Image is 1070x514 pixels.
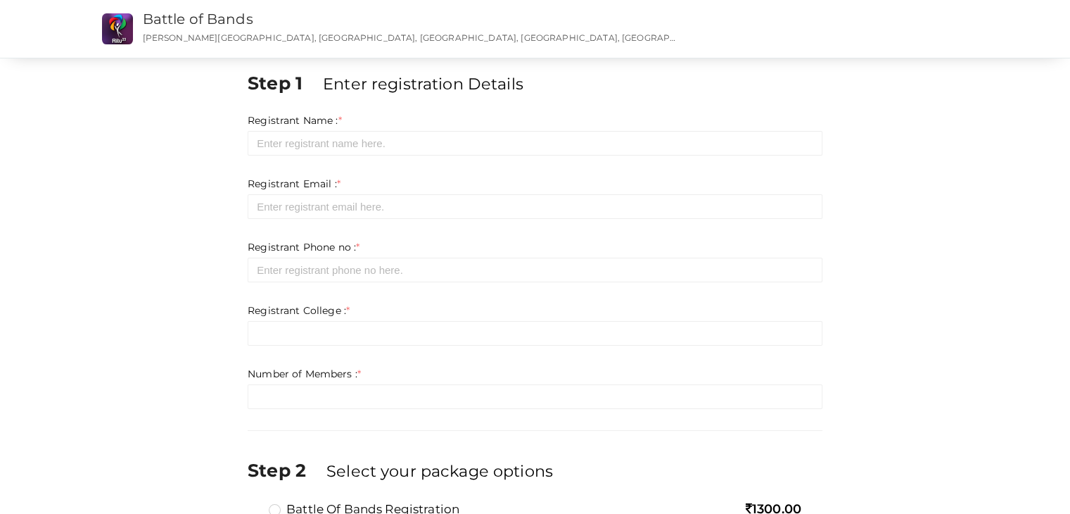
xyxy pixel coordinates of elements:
[143,11,253,27] a: Battle of Bands
[248,113,342,127] label: Registrant Name :
[143,32,678,44] p: [PERSON_NAME][GEOGRAPHIC_DATA], [GEOGRAPHIC_DATA], [GEOGRAPHIC_DATA], [GEOGRAPHIC_DATA], [GEOGRAP...
[248,258,822,282] input: Enter registrant phone no here.
[248,458,324,483] label: Step 2
[248,177,340,191] label: Registrant Email :
[248,240,359,254] label: Registrant Phone no :
[323,73,523,95] label: Enter registration Details
[102,13,133,44] img: KWHZBLVY_small.png
[326,460,553,482] label: Select your package options
[248,194,822,219] input: Enter registrant email here.
[248,303,350,318] label: Registrant College :
[248,367,361,381] label: Number of Members :
[248,70,320,96] label: Step 1
[248,131,822,156] input: Enter registrant name here.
